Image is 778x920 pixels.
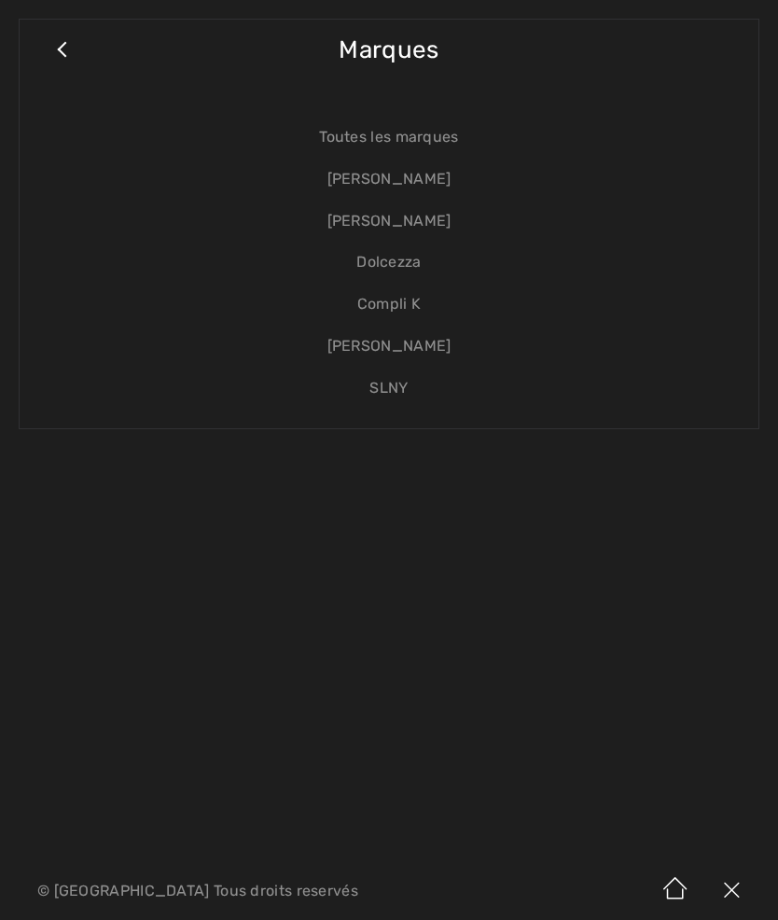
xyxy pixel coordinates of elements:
img: X [703,862,759,920]
img: Accueil [647,862,703,920]
a: Dolcezza [38,242,740,284]
p: © [GEOGRAPHIC_DATA] Tous droits reservés [37,885,459,898]
a: Compli K [38,284,740,326]
span: Marques [339,17,438,83]
a: SLNY [38,368,740,410]
a: [PERSON_NAME] [38,159,740,201]
a: Toutes les marques [38,117,740,159]
a: [PERSON_NAME] [38,326,740,368]
a: [PERSON_NAME] [38,201,740,243]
